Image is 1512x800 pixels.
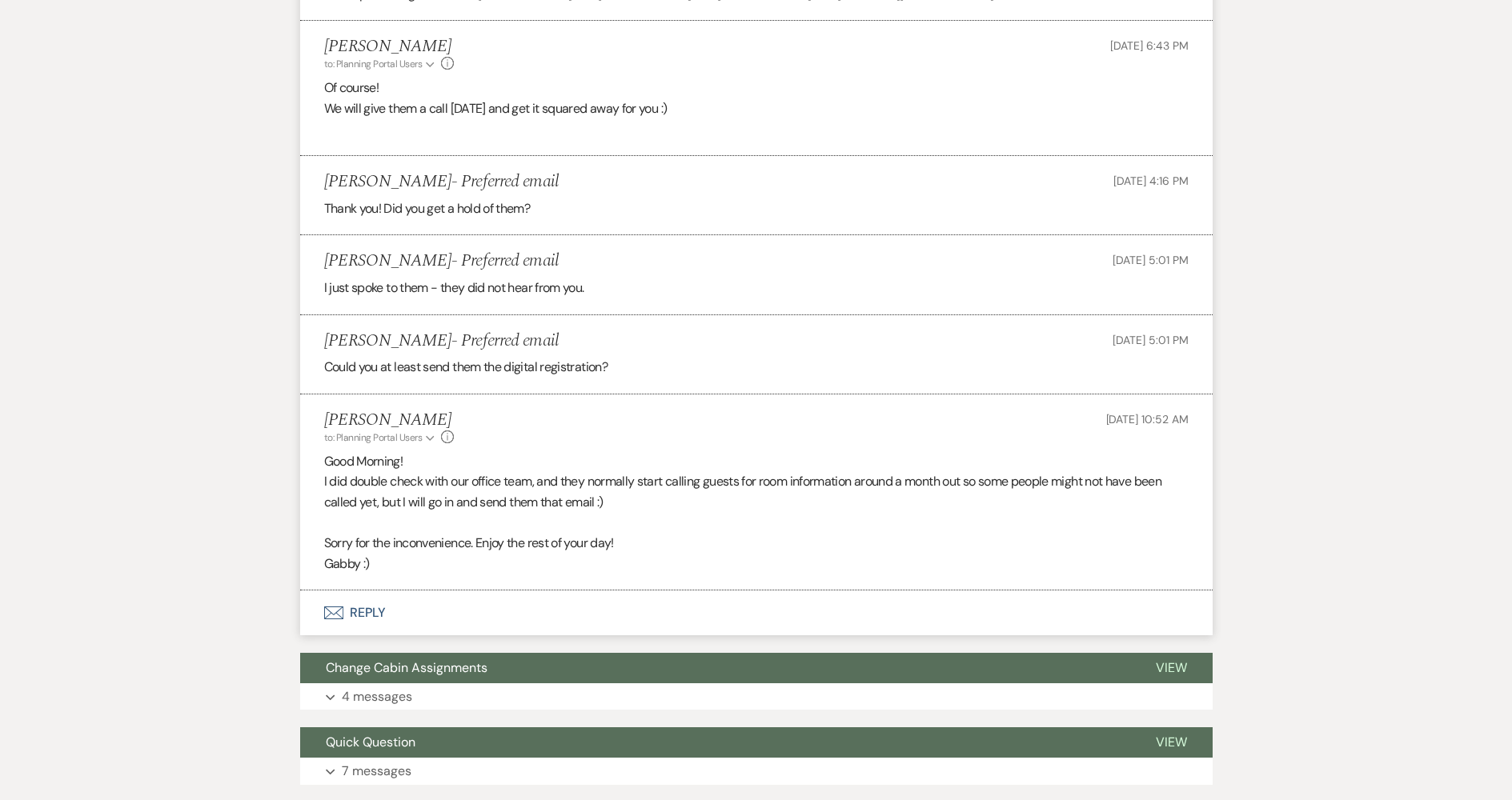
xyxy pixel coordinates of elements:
[1113,253,1188,267] span: [DATE] 5:01 PM
[324,78,1189,98] p: Of course!
[324,251,559,271] h5: [PERSON_NAME]- Preferred email
[300,683,1213,710] button: 4 messages
[326,734,415,750] span: Quick Question
[326,659,487,676] span: Change Cabin Assignments
[324,58,423,70] span: to: Planning Portal Users
[324,57,438,71] button: to: Planning Portal Users
[1130,653,1213,683] button: View
[324,172,559,192] h5: [PERSON_NAME]- Preferred email
[324,451,1189,472] p: Good Morning!
[342,686,412,707] p: 4 messages
[1113,333,1188,347] span: [DATE] 5:01 PM
[1156,734,1187,750] span: View
[1110,38,1188,53] span: [DATE] 6:43 PM
[324,471,1189,512] p: I did double check with our office team, and they normally start calling guests for room informat...
[324,554,1189,574] p: Gabby :)
[324,410,455,430] h5: [PERSON_NAME]
[1156,659,1187,676] span: View
[324,431,423,444] span: to: Planning Portal Users
[1130,727,1213,758] button: View
[1106,412,1189,426] span: [DATE] 10:52 AM
[324,198,1189,219] p: Thank you! Did you get a hold of them?
[324,98,1189,119] p: We will give them a call [DATE] and get it squared away for you :)
[324,37,455,57] h5: [PERSON_NAME]
[324,533,1189,554] p: Sorry for the inconvenience. Enjoy the rest of your day!
[300,727,1130,758] button: Quick Question
[324,357,1189,378] p: Could you at least send them the digital registration?
[324,430,438,445] button: to: Planning Portal Users
[1113,174,1188,188] span: [DATE] 4:16 PM
[300,653,1130,683] button: Change Cabin Assignments
[342,761,411,782] p: 7 messages
[324,331,559,351] h5: [PERSON_NAME]- Preferred email
[300,758,1213,785] button: 7 messages
[300,590,1213,635] button: Reply
[324,278,1189,298] p: I just spoke to them - they did not hear from you.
